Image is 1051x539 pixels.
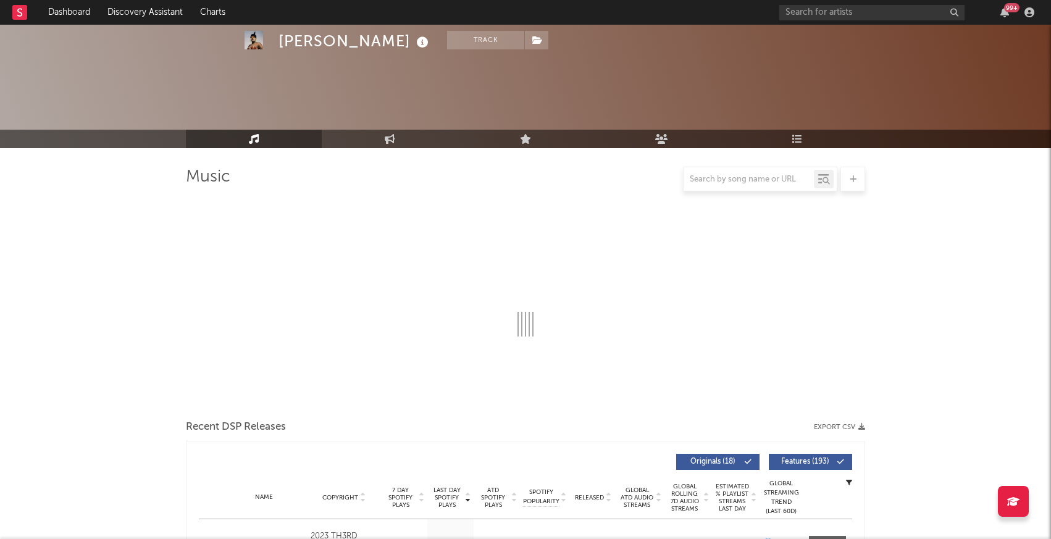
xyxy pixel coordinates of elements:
[620,487,654,509] span: Global ATD Audio Streams
[322,494,358,501] span: Copyright
[1004,3,1020,12] div: 99 +
[430,487,463,509] span: Last Day Spotify Plays
[1000,7,1009,17] button: 99+
[814,424,865,431] button: Export CSV
[224,493,304,502] div: Name
[447,31,524,49] button: Track
[477,487,509,509] span: ATD Spotify Plays
[668,483,701,512] span: Global Rolling 7D Audio Streams
[523,488,559,506] span: Spotify Popularity
[186,420,286,435] span: Recent DSP Releases
[769,454,852,470] button: Features(193)
[384,487,417,509] span: 7 Day Spotify Plays
[684,175,814,185] input: Search by song name or URL
[715,483,749,512] span: Estimated % Playlist Streams Last Day
[684,458,741,466] span: Originals ( 18 )
[779,5,965,20] input: Search for artists
[278,31,432,51] div: [PERSON_NAME]
[763,479,800,516] div: Global Streaming Trend (Last 60D)
[575,494,604,501] span: Released
[676,454,760,470] button: Originals(18)
[777,458,834,466] span: Features ( 193 )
